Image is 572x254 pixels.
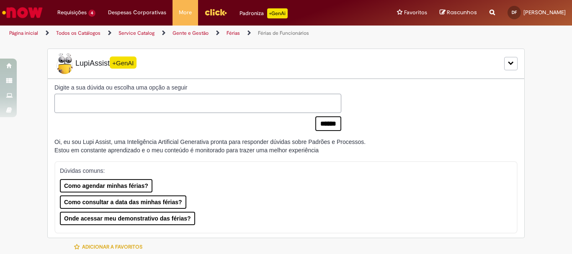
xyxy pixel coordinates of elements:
[240,8,288,18] div: Padroniza
[440,9,477,17] a: Rascunhos
[204,6,227,18] img: click_logo_yellow_360x200.png
[404,8,427,17] span: Favoritos
[57,8,87,17] span: Requisições
[60,212,195,225] button: Onde acessar meu demonstrativo das férias?
[9,30,38,36] a: Página inicial
[54,53,137,74] span: LupiAssist
[54,138,366,154] div: Oi, eu sou Lupi Assist, uma Inteligência Artificial Generativa pronta para responder dúvidas sobr...
[523,9,566,16] span: [PERSON_NAME]
[6,26,375,41] ul: Trilhas de página
[108,8,166,17] span: Despesas Corporativas
[54,53,75,74] img: Lupi
[60,167,505,175] p: Dúvidas comuns:
[119,30,155,36] a: Service Catalog
[267,8,288,18] p: +GenAi
[447,8,477,16] span: Rascunhos
[512,10,517,15] span: DF
[56,30,100,36] a: Todos os Catálogos
[82,244,142,250] span: Adicionar a Favoritos
[60,179,152,192] button: Como agendar minhas férias?
[173,30,209,36] a: Gente e Gestão
[88,10,95,17] span: 4
[54,83,341,92] label: Digite a sua dúvida ou escolha uma opção a seguir
[60,195,186,209] button: Como consultar a data das minhas férias?
[1,4,44,21] img: ServiceNow
[258,30,309,36] a: Férias de Funcionários
[110,56,137,69] span: +GenAI
[179,8,192,17] span: More
[47,49,525,79] div: LupiLupiAssist+GenAI
[227,30,240,36] a: Férias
